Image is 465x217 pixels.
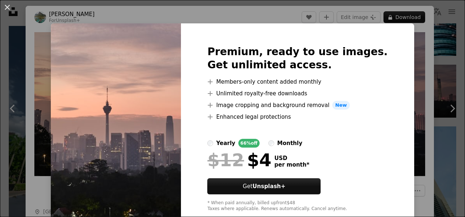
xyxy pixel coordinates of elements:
[207,151,244,170] span: $12
[274,155,309,161] span: USD
[207,140,213,146] input: yearly66%off
[207,89,387,98] li: Unlimited royalty-free downloads
[207,45,387,72] h2: Premium, ready to use images. Get unlimited access.
[253,183,286,190] strong: Unsplash+
[274,161,309,168] span: per month *
[207,178,321,194] button: GetUnsplash+
[332,101,350,110] span: New
[207,113,387,121] li: Enhanced legal protections
[207,200,387,212] div: * When paid annually, billed upfront $48 Taxes where applicable. Renews automatically. Cancel any...
[216,139,235,148] div: yearly
[268,140,274,146] input: monthly
[277,139,302,148] div: monthly
[207,101,387,110] li: Image cropping and background removal
[207,151,271,170] div: $4
[238,139,260,148] div: 66% off
[207,77,387,86] li: Members-only content added monthly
